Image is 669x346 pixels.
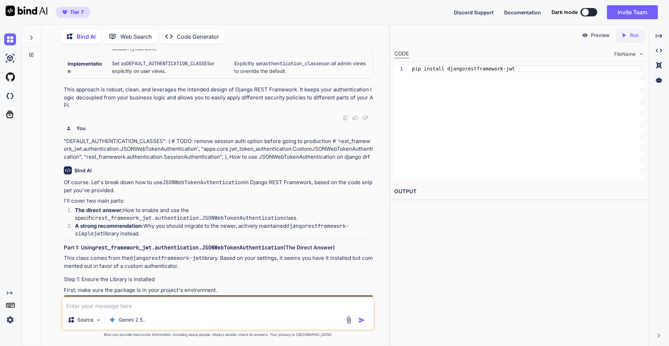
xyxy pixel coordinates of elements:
[358,317,365,324] img: icon
[75,207,123,213] strong: The direct answer:
[6,6,47,16] img: Bind AI
[4,90,16,102] img: darkCloudIdeIcon
[64,286,373,294] p: First, make sure the package is in your project's environment.
[4,71,16,83] img: githubLight
[62,10,67,14] img: premium
[64,254,373,270] p: This class comes from the library. Based on your settings, it seems you have it installed but com...
[4,33,16,45] img: chat
[77,316,93,323] p: Source
[630,32,639,39] p: Run
[64,137,373,161] p: "DEFAULT_AUTHENTICATION_CLASSES": ( # TODO: remove session auth option before going to production...
[614,51,636,58] span: FileName
[75,167,92,174] h6: Bind AI
[352,115,358,121] img: like
[362,115,368,121] img: dislike
[454,9,494,15] span: Discord Support
[412,66,515,72] span: pip install djangorestframework-jwt
[109,316,116,323] img: Gemini 2.5 Pro
[96,317,101,323] img: Pick Models
[64,197,373,205] p: I'll cover two main parts:
[77,32,96,41] p: Bind AI
[64,276,373,284] h4: Step 1: Ensure the Library is Installed
[394,50,409,58] div: CODE
[64,244,373,252] h3: Part 1: Using (The Direct Answer)
[504,9,541,16] button: Documentation
[343,115,348,121] img: copy
[552,9,578,16] span: Dark mode
[76,125,86,132] h6: You
[120,32,152,41] p: Web Search
[4,314,16,326] img: settings
[162,179,244,186] code: JSONWebTokenAuthentication
[177,32,219,41] p: Code Generator
[119,316,145,323] p: Gemini 2.5..
[130,255,202,262] code: djangorestframework-jwt
[638,51,644,57] img: chevron down
[108,56,231,78] td: Set as or explicitly on user views.
[70,9,84,16] span: Tier 7
[231,56,373,78] td: Explicitly set on all admin views to override the default.
[95,215,283,221] code: rest_framework_jwt.authentication.JSONWebTokenAuthentication
[64,179,373,194] p: Of course. Let's break down how to use in Django REST Framework, based on the code snippet you've...
[504,9,541,15] span: Documentation
[390,183,648,200] h2: OUTPUT
[126,60,210,67] code: DEFAULT_AUTHENTICATION_CLASSES
[69,206,373,222] li: How to enable and use the specific class.
[56,7,90,18] button: premiumTier 7
[4,52,16,64] img: ai-studio
[607,5,658,19] button: Invite Team
[582,32,588,38] img: preview
[69,222,373,238] li: Why you should migrate to the newer, actively maintained library instead.
[263,60,324,67] code: authentication_classes
[394,66,403,72] div: 1
[345,316,353,324] img: attachment
[591,32,610,39] p: Preview
[75,223,143,229] strong: A strong recommendation:
[95,244,283,251] code: rest_framework_jwt.authentication.JSONWebTokenAuthentication
[64,86,373,110] p: This approach is robust, clean, and leverages the intended design of Django REST Framework. It ke...
[61,332,375,337] p: Bind can provide inaccurate information, including about people. Always double-check its answers....
[454,9,494,16] button: Discord Support
[68,61,102,74] strong: Implementation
